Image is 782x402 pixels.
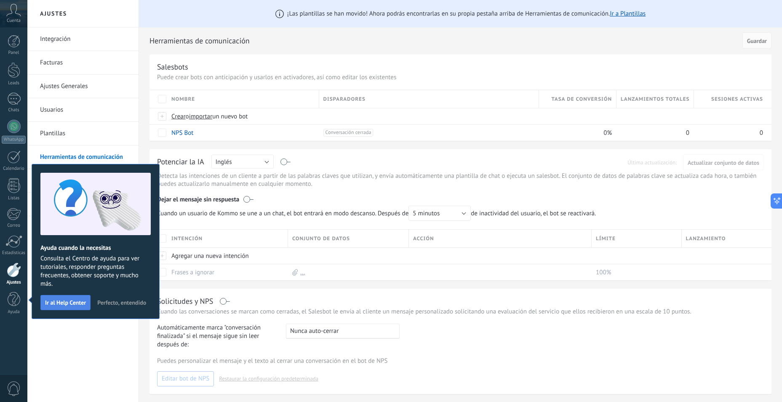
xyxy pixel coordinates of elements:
div: WhatsApp [2,136,26,144]
p: Cuando las conversaciones se marcan como cerradas, el Salesbot le envía al cliente un mensaje per... [157,308,764,316]
button: 5 minutos [408,206,471,221]
span: Perfecto, entendido [97,300,146,306]
span: Disparadores [323,95,366,103]
a: ... [300,268,305,276]
div: Dejar el mensaje sin respuesta [157,190,764,206]
div: Potenciar la IA [157,157,204,168]
div: Agregar una nueva intención [167,248,284,264]
a: Herramientas de comunicación [40,145,130,169]
p: Puedes personalizar el mensaje y el texto al cerrar una conversación en el bot de NPS [157,357,764,365]
h2: Ayuda cuando la necesitas [40,244,151,252]
span: de inactividad del usuario, el bot se reactivará. [157,206,601,221]
li: Integración [27,27,139,51]
span: Lanzamientos totales [621,95,689,103]
div: Calendario [2,166,26,172]
div: Panel [2,50,26,56]
button: Ir al Help Center [40,295,91,310]
p: Puede crear bots con anticipación y usarlos en activadores, así como editar los existentes [157,73,764,81]
div: 0 [617,125,690,141]
span: 100% [596,268,611,276]
a: Usuarios [40,98,130,122]
a: Ir a Plantillas [610,10,646,18]
div: Ayuda [2,309,26,315]
span: Acción [413,235,434,243]
div: Salesbots [157,62,188,72]
span: 0% [603,129,612,137]
a: Ajustes Generales [40,75,130,98]
span: Cuenta [7,18,21,24]
span: 5 minutos [413,209,440,217]
div: Correo [2,223,26,228]
div: Leads [2,80,26,86]
li: Ajustes Generales [27,75,139,98]
div: 0% [539,125,612,141]
span: Tasa de conversión [551,95,612,103]
span: Consulta el Centro de ayuda para ver tutoriales, responder preguntas frecuentes, obtener soporte ... [40,255,151,288]
span: Ir al Help Center [45,300,86,306]
span: Cuando un usuario de Kommo se une a un chat, el bot entrará en modo descanso. Después de [157,206,471,221]
span: ¡Las plantillas se han movido! Ahora podrás encontrarlas en su propia pestaña arriba de Herramien... [287,10,646,18]
span: Conjunto de datos [292,235,350,243]
span: o [186,113,189,121]
button: Perfecto, entendido [93,296,150,309]
a: Frases a ignorar [171,268,214,276]
span: Automáticamente marca "conversación finalizada" si el mensaje sigue sin leer después de: [157,324,278,349]
a: Integración [40,27,130,51]
div: 100% [592,264,677,280]
p: Detecta las intenciones de un cliente a partir de las palabras claves que utilizan, y envía autom... [157,172,764,188]
span: Intención [171,235,203,243]
div: 0 [694,125,763,141]
li: Usuarios [27,98,139,122]
div: Listas [2,196,26,201]
span: Límite [596,235,616,243]
li: Plantillas [27,122,139,145]
span: Guardar [747,38,767,44]
span: un nuevo bot [212,113,248,121]
a: NPS Bot [171,129,193,137]
div: Chats [2,107,26,113]
span: Nunca auto-cerrar [290,327,339,335]
span: Inglés [216,158,232,166]
a: Facturas [40,51,130,75]
div: Estadísticas [2,250,26,256]
h2: Herramientas de comunicación [149,32,739,49]
li: Herramientas de comunicación [27,145,139,169]
a: Plantillas [40,122,130,145]
span: 0 [760,129,763,137]
span: Nombre [171,95,195,103]
span: importar [189,113,213,121]
span: Crear [171,113,186,121]
span: Conversación cerrada [323,129,374,137]
button: Guardar [742,32,771,48]
button: Inglés [211,155,274,169]
li: Facturas [27,51,139,75]
span: Lanzamiento [686,235,726,243]
span: Sesiones activas [711,95,763,103]
div: Solicitudes y NPS [157,296,213,306]
div: Ajustes [2,280,26,285]
span: 0 [686,129,689,137]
